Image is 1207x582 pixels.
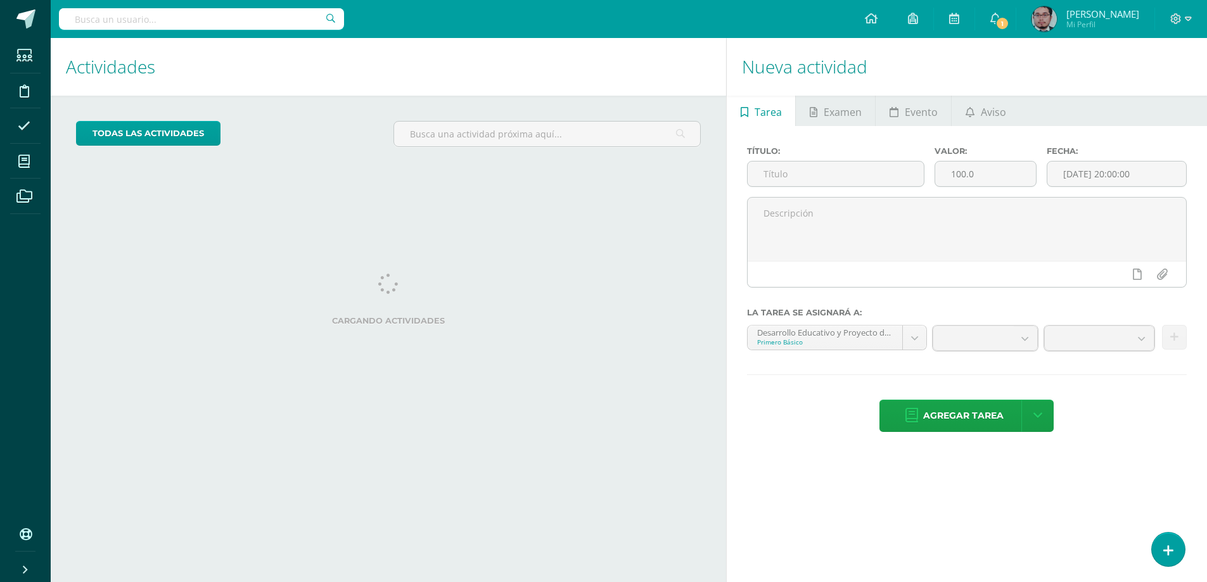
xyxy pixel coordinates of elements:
span: Tarea [755,97,782,127]
input: Fecha de entrega [1047,161,1186,186]
div: Desarrollo Educativo y Proyecto de Vida 'D' [757,326,893,338]
input: Título [748,161,924,186]
img: c79a8ee83a32926c67f9bb364e6b58c4.png [1031,6,1057,32]
span: [PERSON_NAME] [1066,8,1139,20]
a: Evento [876,96,951,126]
input: Puntos máximos [935,161,1037,186]
span: Aviso [981,97,1006,127]
input: Busca un usuario... [59,8,344,30]
span: Evento [905,97,938,127]
h1: Nueva actividad [742,38,1192,96]
label: Cargando actividades [76,316,701,326]
h1: Actividades [66,38,711,96]
span: Examen [824,97,862,127]
span: 1 [995,16,1009,30]
label: Título: [747,146,924,156]
label: Fecha: [1047,146,1187,156]
a: todas las Actividades [76,121,220,146]
span: Agregar tarea [923,400,1004,431]
span: Mi Perfil [1066,19,1139,30]
a: Examen [796,96,875,126]
a: Desarrollo Educativo y Proyecto de Vida 'D'Primero Básico [748,326,927,350]
a: Tarea [727,96,795,126]
label: Valor: [935,146,1037,156]
div: Primero Básico [757,338,893,346]
input: Busca una actividad próxima aquí... [394,122,700,146]
label: La tarea se asignará a: [747,308,1187,317]
a: Aviso [952,96,1019,126]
